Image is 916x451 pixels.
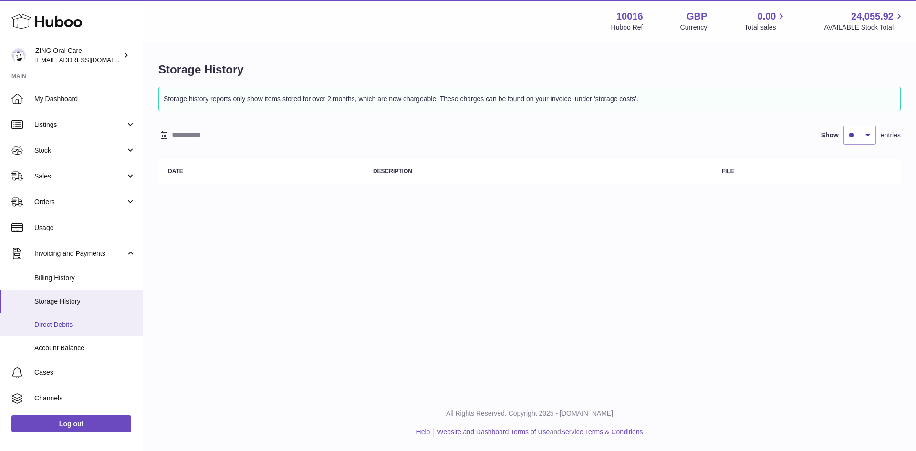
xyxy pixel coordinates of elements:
[881,131,901,140] span: entries
[34,320,135,329] span: Direct Debits
[680,23,708,32] div: Currency
[34,394,135,403] span: Channels
[34,172,125,181] span: Sales
[34,273,135,283] span: Billing History
[34,223,135,232] span: Usage
[744,23,787,32] span: Total sales
[35,46,121,64] div: ZING Oral Care
[851,10,894,23] span: 24,055.92
[35,56,140,63] span: [EMAIL_ADDRESS][DOMAIN_NAME]
[611,23,643,32] div: Huboo Ref
[34,120,125,129] span: Listings
[34,94,135,104] span: My Dashboard
[437,428,550,436] a: Website and Dashboard Terms of Use
[722,168,734,175] strong: File
[824,10,905,32] a: 24,055.92 AVAILABLE Stock Total
[34,198,125,207] span: Orders
[34,146,125,155] span: Stock
[373,168,412,175] strong: Description
[34,249,125,258] span: Invoicing and Payments
[434,428,643,437] li: and
[11,48,26,63] img: internalAdmin-10016@internal.huboo.com
[34,368,135,377] span: Cases
[168,168,183,175] strong: Date
[11,415,131,432] a: Log out
[824,23,905,32] span: AVAILABLE Stock Total
[34,297,135,306] span: Storage History
[164,92,895,106] p: Storage history reports only show items stored for over 2 months, which are now chargeable. These...
[758,10,776,23] span: 0.00
[744,10,787,32] a: 0.00 Total sales
[561,428,643,436] a: Service Terms & Conditions
[151,409,908,418] p: All Rights Reserved. Copyright 2025 - [DOMAIN_NAME]
[34,344,135,353] span: Account Balance
[158,62,901,77] h1: Storage History
[687,10,707,23] strong: GBP
[616,10,643,23] strong: 10016
[821,131,839,140] label: Show
[416,428,430,436] a: Help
